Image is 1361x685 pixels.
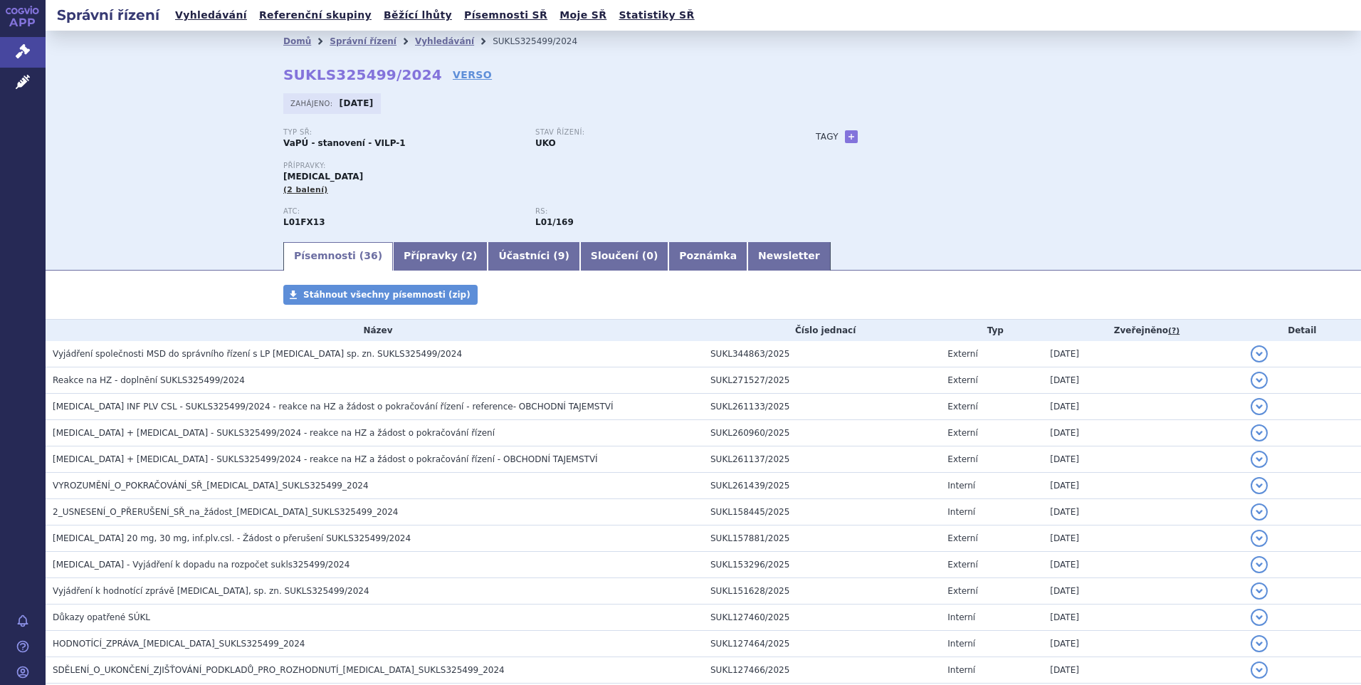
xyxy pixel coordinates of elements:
td: SUKL127464/2025 [703,631,940,657]
th: Typ [940,320,1043,341]
td: SUKL271527/2025 [703,367,940,394]
span: Externí [947,428,977,438]
td: [DATE] [1043,394,1243,420]
span: 2_USNESENÍ_O_PŘERUŠENÍ_SŘ_na_žádost_PADCEV_SUKLS325499_2024 [53,507,398,517]
span: 0 [646,250,653,261]
a: Sloučení (0) [580,242,668,271]
th: Název [46,320,703,341]
th: Detail [1244,320,1361,341]
span: Interní [947,665,975,675]
td: [DATE] [1043,578,1243,605]
span: VYROZUMĚNÍ_O_POKRAČOVÁNÍ_SŘ_PADCEV_SUKLS325499_2024 [53,481,369,491]
a: Běžící lhůty [379,6,456,25]
span: Externí [947,586,977,596]
span: SDĚLENÍ_O_UKONČENÍ_ZJIŠŤOVÁNÍ_PODKLADŮ_PRO_ROZHODNUTÍ_PADCEV_SUKLS325499_2024 [53,665,505,675]
button: detail [1251,503,1268,521]
span: HODNOTÍCÍ_ZPRÁVA_PADCEV_SUKLS325499_2024 [53,639,305,649]
span: 2 [466,250,473,261]
span: Externí [947,454,977,464]
td: [DATE] [1043,631,1243,657]
span: Externí [947,349,977,359]
button: detail [1251,582,1268,600]
td: [DATE] [1043,605,1243,631]
a: Poznámka [668,242,747,271]
a: Moje SŘ [555,6,611,25]
a: Referenční skupiny [255,6,376,25]
button: detail [1251,662,1268,679]
td: [DATE] [1043,420,1243,446]
span: Důkazy opatřené SÚKL [53,612,150,622]
a: Písemnosti SŘ [460,6,552,25]
span: Vyjádření k hodnotící zprávě PADCEV, sp. zn. SUKLS325499/2024 [53,586,369,596]
td: [DATE] [1043,499,1243,525]
td: SUKL261439/2025 [703,473,940,499]
h3: Tagy [816,128,839,145]
a: Domů [283,36,311,46]
span: 36 [364,250,377,261]
span: Externí [947,402,977,412]
strong: enfortumab vedotin [535,217,574,227]
span: PADCEV INF PLV CSL - SUKLS325499/2024 - reakce na HZ a žádost o pokračování řízení - reference- O... [53,402,614,412]
span: [MEDICAL_DATA] [283,172,363,182]
td: SUKL127466/2025 [703,657,940,684]
span: Padcev 20 mg, 30 mg, inf.plv.csl. - Žádost o přerušení SUKLS325499/2024 [53,533,411,543]
a: Stáhnout všechny písemnosti (zip) [283,285,478,305]
p: ATC: [283,207,521,216]
a: Newsletter [747,242,831,271]
button: detail [1251,451,1268,468]
button: detail [1251,398,1268,415]
td: [DATE] [1043,552,1243,578]
span: Padcev + Keytruda - SUKLS325499/2024 - reakce na HZ a žádost o pokračování řízení - OBCHODNÍ TAJE... [53,454,598,464]
th: Číslo jednací [703,320,940,341]
td: SUKL158445/2025 [703,499,940,525]
td: SUKL127460/2025 [703,605,940,631]
p: Přípravky: [283,162,787,170]
button: detail [1251,372,1268,389]
a: Vyhledávání [171,6,251,25]
a: Správní řízení [330,36,396,46]
span: Padcev + Keytruda - SUKLS325499/2024 - reakce na HZ a žádost o pokračování řízení [53,428,495,438]
span: 9 [558,250,565,261]
td: SUKL157881/2025 [703,525,940,552]
button: detail [1251,609,1268,626]
h2: Správní řízení [46,5,171,25]
p: Typ SŘ: [283,128,521,137]
button: detail [1251,477,1268,494]
span: Interní [947,481,975,491]
strong: UKO [535,138,556,148]
strong: [DATE] [340,98,374,108]
a: Přípravky (2) [393,242,488,271]
button: detail [1251,345,1268,362]
td: SUKL344863/2025 [703,341,940,367]
span: Externí [947,533,977,543]
strong: ENFORTUMAB VEDOTIN [283,217,325,227]
a: + [845,130,858,143]
span: Zahájeno: [290,98,335,109]
button: detail [1251,424,1268,441]
span: Interní [947,612,975,622]
strong: VaPÚ - stanovení - VILP-1 [283,138,406,148]
td: [DATE] [1043,367,1243,394]
td: [DATE] [1043,657,1243,684]
a: Vyhledávání [415,36,474,46]
span: PADCEV - Vyjádření k dopadu na rozpočet sukls325499/2024 [53,560,350,570]
td: SUKL153296/2025 [703,552,940,578]
p: RS: [535,207,773,216]
td: SUKL260960/2025 [703,420,940,446]
span: Stáhnout všechny písemnosti (zip) [303,290,471,300]
a: Písemnosti (36) [283,242,393,271]
span: Externí [947,375,977,385]
a: VERSO [453,68,492,82]
th: Zveřejněno [1043,320,1243,341]
td: SUKL151628/2025 [703,578,940,605]
td: SUKL261137/2025 [703,446,940,473]
button: detail [1251,556,1268,573]
li: SUKLS325499/2024 [493,31,596,52]
span: Vyjádření společnosti MSD do správního řízení s LP PADCEV sp. zn. SUKLS325499/2024 [53,349,462,359]
span: Interní [947,507,975,517]
td: [DATE] [1043,341,1243,367]
td: [DATE] [1043,473,1243,499]
td: [DATE] [1043,525,1243,552]
p: Stav řízení: [535,128,773,137]
span: Externí [947,560,977,570]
